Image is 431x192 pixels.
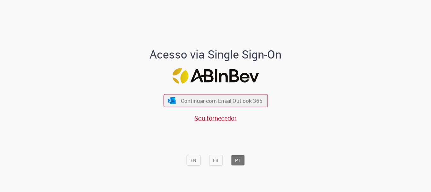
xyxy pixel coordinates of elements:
button: EN [186,155,200,166]
img: Logo ABInBev [172,68,259,84]
a: Sou fornecedor [194,114,237,122]
span: Continuar com Email Outlook 365 [181,97,263,104]
h1: Acesso via Single Sign-On [128,48,303,61]
button: PT [231,155,245,166]
img: ícone Azure/Microsoft 360 [168,97,176,104]
button: ícone Azure/Microsoft 360 Continuar com Email Outlook 365 [163,94,268,107]
button: ES [209,155,222,166]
